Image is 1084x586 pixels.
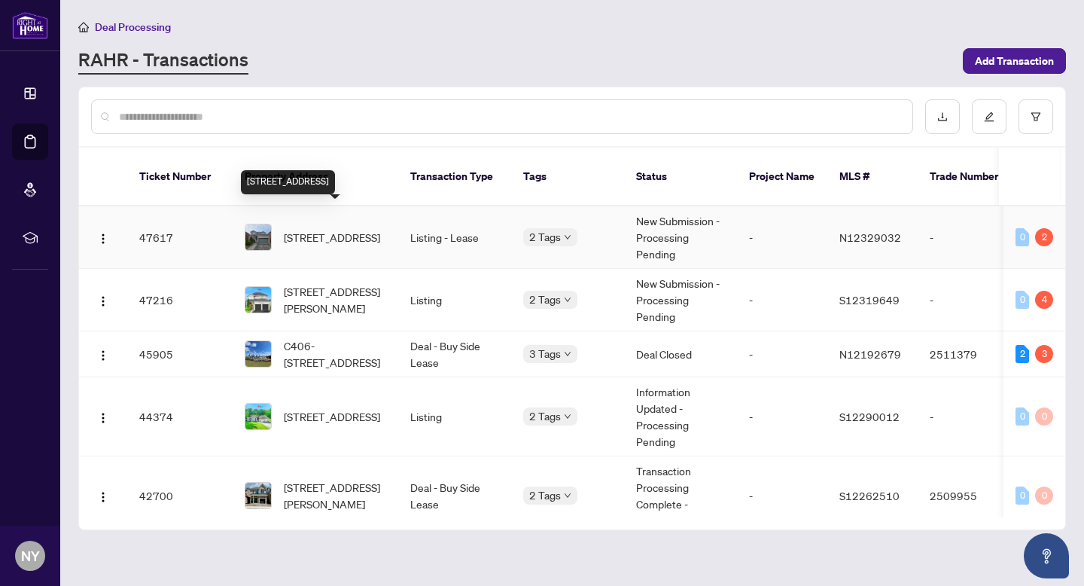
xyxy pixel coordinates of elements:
[1015,407,1029,426] div: 0
[839,293,900,307] span: S12319649
[1015,345,1029,363] div: 2
[839,410,900,423] span: S12290012
[624,456,737,536] td: Transaction Processing Complete - Awaiting Payment
[97,349,109,362] img: Logo
[284,229,380,246] span: [STREET_ADDRESS]
[398,331,511,377] td: Deal - Buy Side Lease
[624,206,737,269] td: New Submission - Processing Pending
[529,487,561,504] span: 2 Tags
[529,291,561,308] span: 2 Tags
[827,148,918,206] th: MLS #
[737,456,827,536] td: -
[918,377,1023,456] td: -
[97,233,109,245] img: Logo
[975,49,1054,73] span: Add Transaction
[1035,345,1053,363] div: 3
[127,456,233,536] td: 42700
[1015,487,1029,505] div: 0
[127,206,233,269] td: 47617
[1035,228,1053,246] div: 2
[624,331,737,377] td: Deal Closed
[963,48,1066,74] button: Add Transaction
[284,283,386,316] span: [STREET_ADDRESS][PERSON_NAME]
[918,456,1023,536] td: 2509955
[284,479,386,512] span: [STREET_ADDRESS][PERSON_NAME]
[624,377,737,456] td: Information Updated - Processing Pending
[1015,291,1029,309] div: 0
[839,230,901,244] span: N12329032
[127,331,233,377] td: 45905
[398,269,511,331] td: Listing
[529,228,561,246] span: 2 Tags
[984,111,994,122] span: edit
[511,148,624,206] th: Tags
[245,287,271,313] img: thumbnail-img
[529,345,561,362] span: 3 Tags
[241,170,335,194] div: [STREET_ADDRESS]
[737,377,827,456] td: -
[12,11,48,39] img: logo
[91,288,115,312] button: Logo
[564,492,571,499] span: down
[624,269,737,331] td: New Submission - Processing Pending
[91,342,115,366] button: Logo
[398,377,511,456] td: Listing
[127,269,233,331] td: 47216
[839,489,900,502] span: S12262510
[529,407,561,425] span: 2 Tags
[91,404,115,429] button: Logo
[1019,99,1053,134] button: filter
[78,22,89,32] span: home
[91,484,115,508] button: Logo
[918,148,1023,206] th: Trade Number
[245,483,271,508] img: thumbnail-img
[1035,291,1053,309] div: 4
[972,99,1006,134] button: edit
[21,545,40,566] span: NY
[925,99,960,134] button: download
[737,331,827,377] td: -
[1015,228,1029,246] div: 0
[398,456,511,536] td: Deal - Buy Side Lease
[564,413,571,420] span: down
[398,148,511,206] th: Transaction Type
[245,404,271,429] img: thumbnail-img
[737,148,827,206] th: Project Name
[97,491,109,503] img: Logo
[1031,111,1041,122] span: filter
[918,331,1023,377] td: 2511379
[564,296,571,304] span: down
[127,148,233,206] th: Ticket Number
[737,206,827,269] td: -
[127,377,233,456] td: 44374
[1035,487,1053,505] div: 0
[1024,533,1069,578] button: Open asap
[245,341,271,367] img: thumbnail-img
[737,269,827,331] td: -
[245,224,271,250] img: thumbnail-img
[284,408,380,425] span: [STREET_ADDRESS]
[1035,407,1053,426] div: 0
[284,337,386,371] span: C406-[STREET_ADDRESS]
[839,347,901,361] span: N12192679
[564,350,571,358] span: down
[78,47,248,75] a: RAHR - Transactions
[97,295,109,307] img: Logo
[564,233,571,241] span: down
[95,20,171,34] span: Deal Processing
[624,148,737,206] th: Status
[398,206,511,269] td: Listing - Lease
[91,225,115,249] button: Logo
[937,111,948,122] span: download
[918,206,1023,269] td: -
[233,148,398,206] th: Property Address
[918,269,1023,331] td: -
[97,412,109,424] img: Logo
